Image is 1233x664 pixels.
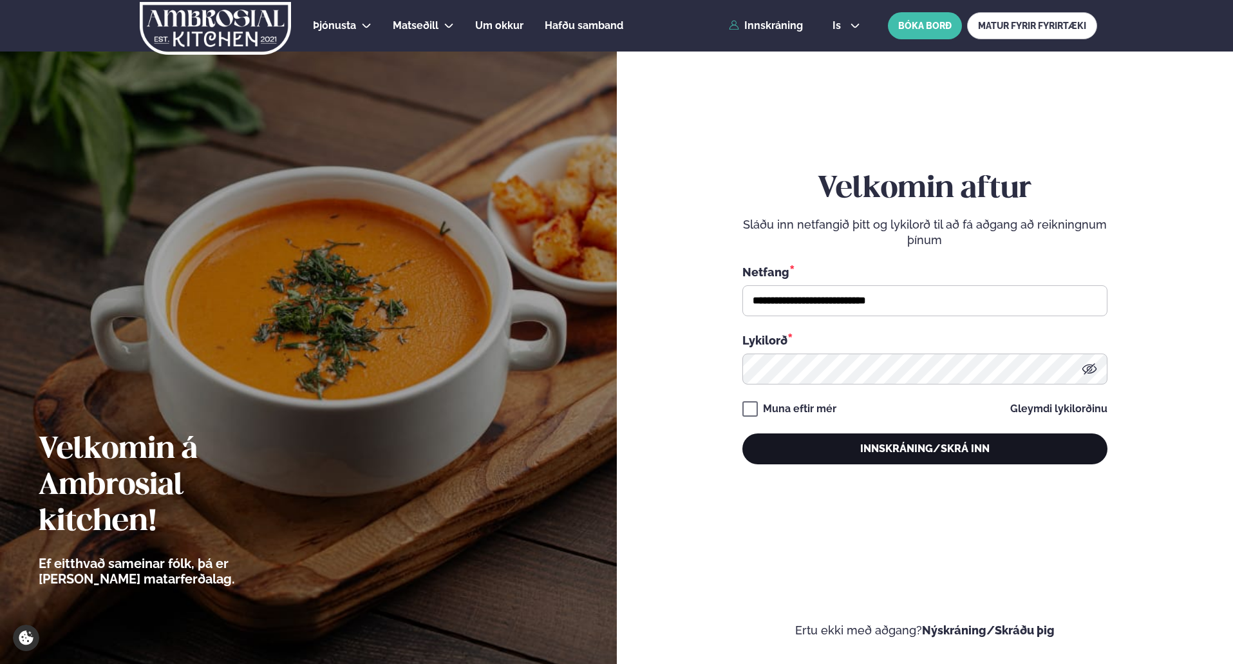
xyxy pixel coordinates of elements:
h2: Velkomin á Ambrosial kitchen! [39,432,306,540]
button: BÓKA BORÐ [888,12,962,39]
button: is [822,21,871,31]
a: Gleymdi lykilorðinu [1010,404,1107,414]
div: Lykilorð [742,332,1107,348]
button: Innskráning/Skrá inn [742,433,1107,464]
span: Matseðill [393,19,438,32]
span: Þjónusta [313,19,356,32]
a: Hafðu samband [545,18,623,33]
h2: Velkomin aftur [742,171,1107,207]
a: MATUR FYRIR FYRIRTÆKI [967,12,1097,39]
img: logo [138,2,292,55]
a: Cookie settings [13,625,39,651]
span: Hafðu samband [545,19,623,32]
a: Um okkur [475,18,523,33]
a: Þjónusta [313,18,356,33]
a: Innskráning [729,20,803,32]
p: Ef eitthvað sameinar fólk, þá er [PERSON_NAME] matarferðalag. [39,556,306,587]
p: Sláðu inn netfangið þitt og lykilorð til að fá aðgang að reikningnum þínum [742,217,1107,248]
span: is [833,21,845,31]
a: Nýskráning/Skráðu þig [922,623,1055,637]
a: Matseðill [393,18,438,33]
span: Um okkur [475,19,523,32]
p: Ertu ekki með aðgang? [655,623,1195,638]
div: Netfang [742,263,1107,280]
